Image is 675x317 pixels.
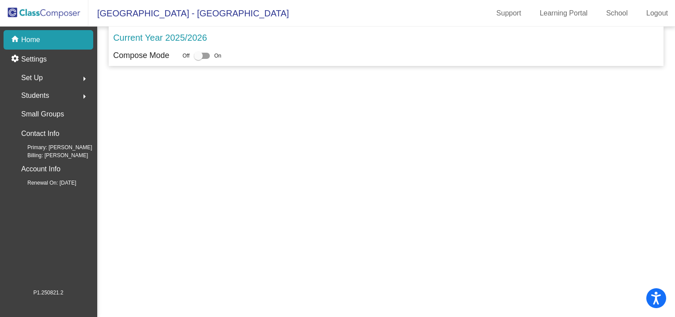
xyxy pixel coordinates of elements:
[13,143,92,151] span: Primary: [PERSON_NAME]
[79,91,90,102] mat-icon: arrow_right
[21,54,47,65] p: Settings
[639,6,675,20] a: Logout
[113,31,207,44] p: Current Year 2025/2026
[489,6,528,20] a: Support
[11,54,21,65] mat-icon: settings
[21,72,43,84] span: Set Up
[13,151,88,159] span: Billing: [PERSON_NAME]
[21,35,40,45] p: Home
[88,6,289,20] span: [GEOGRAPHIC_DATA] - [GEOGRAPHIC_DATA]
[11,35,21,45] mat-icon: home
[21,108,64,120] p: Small Groups
[13,179,76,187] span: Renewal On: [DATE]
[214,52,221,60] span: On
[21,89,49,102] span: Students
[21,128,59,140] p: Contact Info
[113,50,169,62] p: Compose Mode
[21,163,61,175] p: Account Info
[182,52,190,60] span: Off
[79,73,90,84] mat-icon: arrow_right
[599,6,635,20] a: School
[533,6,595,20] a: Learning Portal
